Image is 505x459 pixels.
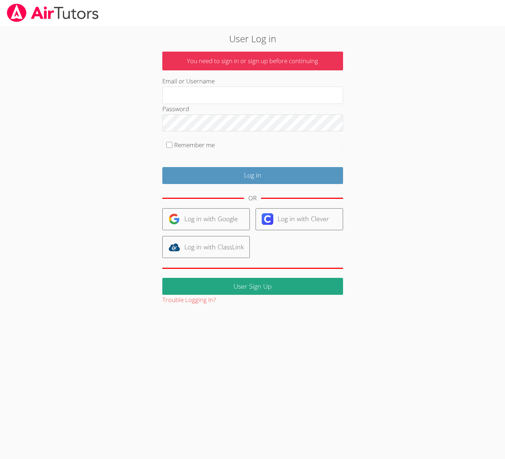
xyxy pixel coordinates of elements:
[162,77,215,85] label: Email or Username
[256,208,343,230] a: Log in with Clever
[168,213,180,225] img: google-logo-50288ca7cdecda66e5e0955fdab243c47b7ad437acaf1139b6f446037453330a.svg
[162,52,343,71] p: You need to sign in or sign up before continuing
[116,32,389,45] h2: User Log in
[248,193,257,204] div: OR
[162,208,250,230] a: Log in with Google
[162,295,216,305] button: Trouble Logging In?
[6,4,99,22] img: airtutors_banner-c4298cdbf04f3fff15de1276eac7730deb9818008684d7c2e4769d2f7ddbe033.png
[174,141,215,149] label: Remember me
[162,167,343,184] input: Log in
[168,241,180,253] img: classlink-logo-d6bb404cc1216ec64c9a2012d9dc4662098be43eaf13dc465df04b49fa7ab582.svg
[262,213,273,225] img: clever-logo-6eab21bc6e7a338710f1a6ff85c0baf02591cd810cc4098c63d3a4b26e2feb20.svg
[162,236,250,258] a: Log in with ClassLink
[162,105,189,113] label: Password
[162,278,343,295] a: User Sign Up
